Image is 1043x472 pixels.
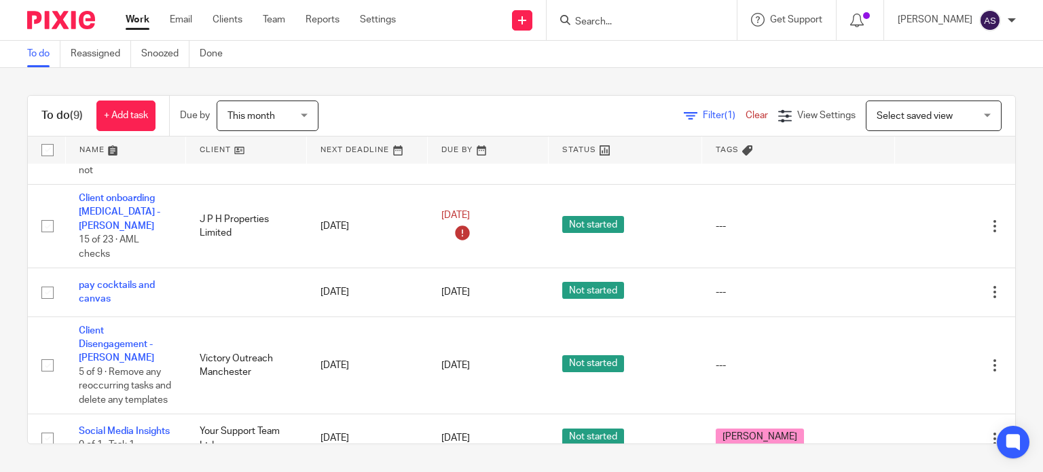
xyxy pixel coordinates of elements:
[96,101,155,131] a: + Add task
[716,359,881,372] div: ---
[79,124,172,175] span: 22 of 24 · check client manager filled out risk matrix and chase if not
[79,326,154,363] a: Client Disengagement - [PERSON_NAME]
[170,13,192,26] a: Email
[441,361,470,370] span: [DATE]
[186,185,307,268] td: J P H Properties Limited
[716,429,804,446] span: [PERSON_NAME]
[126,13,149,26] a: Work
[770,15,822,24] span: Get Support
[746,111,768,120] a: Clear
[71,41,131,67] a: Reassigned
[441,287,470,297] span: [DATE]
[263,13,285,26] a: Team
[797,111,856,120] span: View Settings
[574,16,696,29] input: Search
[703,111,746,120] span: Filter
[716,219,881,233] div: ---
[186,414,307,462] td: Your Support Team Ltd
[562,216,624,233] span: Not started
[79,441,134,450] span: 0 of 1 · Task 1
[41,109,83,123] h1: To do
[898,13,972,26] p: [PERSON_NAME]
[562,282,624,299] span: Not started
[79,280,155,304] a: pay cocktails and canvas
[441,433,470,443] span: [DATE]
[307,268,428,316] td: [DATE]
[307,414,428,462] td: [DATE]
[307,316,428,414] td: [DATE]
[79,367,171,405] span: 5 of 9 · Remove any reoccurring tasks and delete any templates
[213,13,242,26] a: Clients
[877,111,953,121] span: Select saved view
[79,426,170,436] a: Social Media Insights
[725,111,735,120] span: (1)
[186,316,307,414] td: Victory Outreach Manchester
[716,146,739,153] span: Tags
[70,110,83,121] span: (9)
[27,41,60,67] a: To do
[27,11,95,29] img: Pixie
[562,429,624,446] span: Not started
[180,109,210,122] p: Due by
[79,194,160,231] a: Client onboarding [MEDICAL_DATA] - [PERSON_NAME]
[979,10,1001,31] img: svg%3E
[562,355,624,372] span: Not started
[306,13,340,26] a: Reports
[360,13,396,26] a: Settings
[441,211,470,220] span: [DATE]
[200,41,233,67] a: Done
[227,111,275,121] span: This month
[307,185,428,268] td: [DATE]
[716,285,881,299] div: ---
[141,41,189,67] a: Snoozed
[79,235,139,259] span: 15 of 23 · AML checks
